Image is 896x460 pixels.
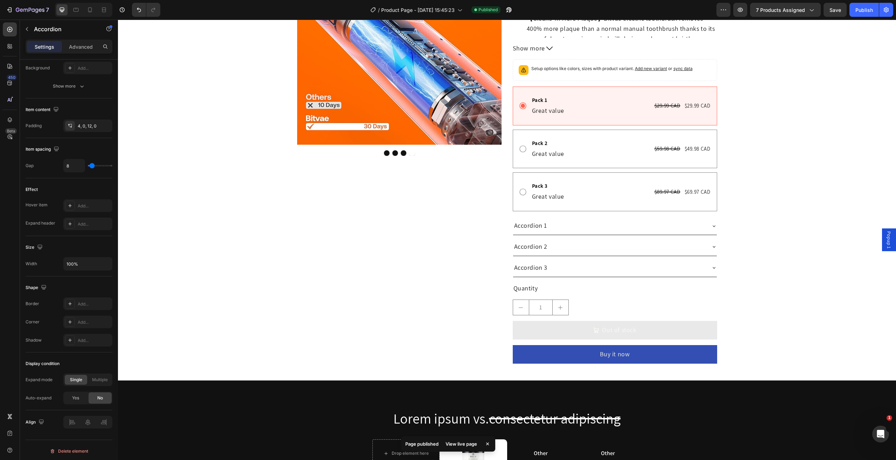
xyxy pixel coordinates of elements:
[395,325,599,344] button: Buy it now
[3,3,52,17] button: 7
[78,221,111,227] div: Add...
[395,301,599,320] button: Out of stock
[5,128,17,134] div: Beta
[750,3,821,17] button: 7 products assigned
[405,440,439,447] p: Page published
[26,283,48,293] div: Shape
[78,337,111,344] div: Add...
[395,263,599,275] div: Quantity
[291,131,297,136] button: Dot
[824,3,847,17] button: Save
[390,430,456,438] p: Other
[50,447,88,455] div: Delete element
[371,390,503,408] s: consectetur adipiscing
[26,243,44,252] div: Size
[414,129,447,139] p: Great value
[53,83,85,90] div: Show more
[768,212,775,229] span: Popup 1
[7,75,17,80] div: 450
[566,167,593,177] div: $69.97 CAD
[457,430,523,438] p: Other
[395,24,599,34] button: Show more
[536,167,563,177] div: $89.97 CAD
[26,65,50,71] div: Background
[64,258,112,270] input: Auto
[566,81,593,91] div: $29.99 CAD
[343,422,368,446] img: gempages_432750572815254551-ed277097-1547-4c82-9ab3-bfc670e67ef5.png
[78,203,111,209] div: Add...
[26,319,40,325] div: Corner
[26,220,55,226] div: Expand header
[414,86,447,96] p: Great value
[34,25,93,33] p: Accordion
[254,389,524,408] h2: Lorem ipsum vs.
[26,377,52,383] div: Expand mode
[378,6,380,14] span: /
[26,80,112,92] button: Show more
[26,418,45,427] div: Align
[26,261,37,267] div: Width
[274,431,311,437] div: Drop element here
[414,172,447,182] p: Great value
[26,301,39,307] div: Border
[46,6,49,14] p: 7
[72,395,79,401] span: Yes
[872,426,889,442] iframe: Intercom live chat
[78,301,111,307] div: Add...
[435,280,450,295] button: increment
[69,43,93,50] p: Advanced
[381,6,455,14] span: Product Page - [DATE] 15:45:23
[829,7,841,13] span: Save
[536,81,563,91] div: $29.99 CAD
[92,377,108,383] span: Multiple
[26,123,42,129] div: Padding
[395,200,430,212] div: Accordion 1
[26,163,34,169] div: Gap
[395,24,427,34] span: Show more
[395,280,411,295] button: decrement
[26,105,60,115] div: Item content
[413,46,575,53] p: Setup options like colors, sizes with product variant.
[35,43,54,50] p: Settings
[549,46,575,52] span: or
[411,280,435,295] input: quantity
[118,20,896,460] iframe: To enrich screen reader interactions, please activate Accessibility in Grammarly extension settings
[555,46,575,52] span: sync data
[855,6,873,14] div: Publish
[26,186,38,193] div: Effect
[395,242,431,254] div: Accordion 3
[26,145,61,154] div: Item spacing
[887,415,892,421] span: 1
[413,162,447,171] div: Pack 3
[484,305,518,316] div: Out of stock
[536,124,563,134] div: $59.98 CAD
[849,3,879,17] button: Publish
[26,337,42,343] div: Shadow
[97,395,103,401] span: No
[478,7,498,13] span: Published
[566,124,593,134] div: $49.98 CAD
[517,46,549,52] span: Add new variant
[395,221,431,233] div: Accordion 2
[78,319,111,325] div: Add...
[441,439,481,449] div: View live page
[26,202,48,208] div: Hover item
[64,159,85,172] input: Auto
[26,361,59,367] div: Display condition
[26,446,112,457] button: Delete element
[78,65,111,71] div: Add...
[482,330,512,340] div: Buy it now
[266,131,272,136] button: Dot
[413,119,447,129] div: Pack 2
[132,3,160,17] div: Undo/Redo
[283,131,288,136] button: Dot
[274,131,280,136] button: Dot
[413,76,447,85] div: Pack 1
[70,377,82,383] span: Single
[26,395,51,401] div: Auto-expand
[78,123,111,129] div: 4, 0, 12, 0
[756,6,805,14] span: 7 products assigned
